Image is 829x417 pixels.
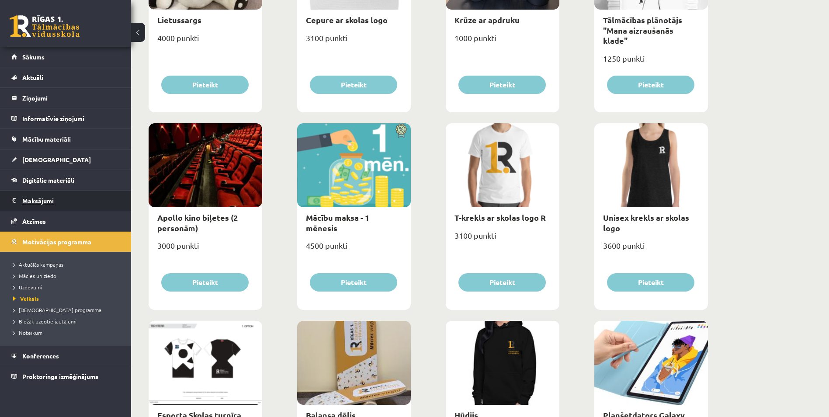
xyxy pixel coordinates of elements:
button: Pieteikt [161,273,249,292]
span: Aktuāli [22,73,43,81]
div: 4000 punkti [149,31,262,52]
button: Pieteikt [310,76,397,94]
button: Pieteikt [458,273,546,292]
a: Lietussargs [157,15,201,25]
button: Pieteikt [310,273,397,292]
span: Biežāk uzdotie jautājumi [13,318,76,325]
span: Noteikumi [13,329,44,336]
legend: Informatīvie ziņojumi [22,108,120,129]
a: Mācies un ziedo [13,272,122,280]
button: Pieteikt [161,76,249,94]
a: Unisex krekls ar skolas logo [603,212,689,233]
a: T-krekls ar skolas logo R [454,212,546,222]
a: Atzīmes [11,211,120,231]
a: [DEMOGRAPHIC_DATA] programma [13,306,122,314]
legend: Maksājumi [22,191,120,211]
a: [DEMOGRAPHIC_DATA] [11,149,120,170]
span: Sākums [22,53,45,61]
button: Pieteikt [607,273,694,292]
div: 3600 punkti [594,238,708,260]
span: Motivācijas programma [22,238,91,246]
a: Maksājumi [11,191,120,211]
span: [DEMOGRAPHIC_DATA] [22,156,91,163]
a: Digitālie materiāli [11,170,120,190]
a: Mācību maksa - 1 mēnesis [306,212,369,233]
a: Proktoringa izmēģinājums [11,366,120,386]
a: Uzdevumi [13,283,122,291]
a: Motivācijas programma [11,232,120,252]
a: Informatīvie ziņojumi [11,108,120,129]
div: 3100 punkti [446,228,559,250]
div: 3100 punkti [297,31,411,52]
a: Cepure ar skolas logo [306,15,388,25]
span: Mācību materiāli [22,135,71,143]
a: Tālmācības plānotājs "Mana aizraušanās klade" [603,15,682,45]
span: [DEMOGRAPHIC_DATA] programma [13,306,101,313]
a: Biežāk uzdotie jautājumi [13,317,122,325]
a: Konferences [11,346,120,366]
a: Mācību materiāli [11,129,120,149]
a: Aktuālās kampaņas [13,261,122,268]
a: Sākums [11,47,120,67]
span: Atzīmes [22,217,46,225]
img: Atlaide [391,123,411,138]
a: Veikals [13,295,122,302]
button: Pieteikt [458,76,546,94]
span: Proktoringa izmēģinājums [22,372,98,380]
span: Mācies un ziedo [13,272,56,279]
a: Rīgas 1. Tālmācības vidusskola [10,15,80,37]
div: 4500 punkti [297,238,411,260]
a: Apollo kino biļetes (2 personām) [157,212,238,233]
div: 1000 punkti [446,31,559,52]
span: Veikals [13,295,39,302]
a: Noteikumi [13,329,122,337]
a: Krūze ar apdruku [454,15,520,25]
span: Digitālie materiāli [22,176,74,184]
a: Aktuāli [11,67,120,87]
button: Pieteikt [607,76,694,94]
div: 3000 punkti [149,238,262,260]
a: Ziņojumi [11,88,120,108]
span: Aktuālās kampaņas [13,261,63,268]
div: 1250 punkti [594,51,708,73]
span: Konferences [22,352,59,360]
span: Uzdevumi [13,284,42,291]
legend: Ziņojumi [22,88,120,108]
